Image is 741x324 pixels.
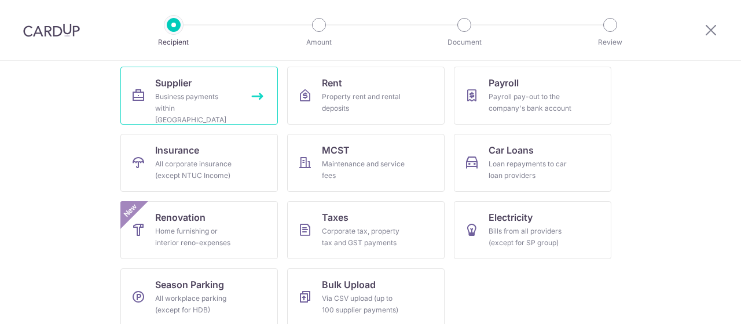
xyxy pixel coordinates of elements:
span: Electricity [489,210,533,224]
p: Amount [276,37,362,48]
span: Renovation [155,210,206,224]
span: Insurance [155,143,199,157]
img: CardUp [23,23,80,37]
p: Review [567,37,653,48]
div: All workplace parking (except for HDB) [155,293,239,316]
div: Home furnishing or interior reno-expenses [155,225,239,249]
div: Property rent and rental deposits [322,91,405,114]
span: Season Parking [155,278,224,292]
a: TaxesCorporate tax, property tax and GST payments [287,201,445,259]
a: InsuranceAll corporate insurance (except NTUC Income) [120,134,278,192]
span: Car Loans [489,143,534,157]
span: Bulk Upload [322,278,376,292]
a: RentProperty rent and rental deposits [287,67,445,125]
a: Car LoansLoan repayments to car loan providers [454,134,611,192]
span: Rent [322,76,342,90]
p: Recipient [131,37,217,48]
p: Document [421,37,507,48]
div: Bills from all providers (except for SP group) [489,225,572,249]
span: Payroll [489,76,519,90]
div: All corporate insurance (except NTUC Income) [155,158,239,181]
div: Via CSV upload (up to 100 supplier payments) [322,293,405,316]
div: Payroll pay-out to the company's bank account [489,91,572,114]
a: PayrollPayroll pay-out to the company's bank account [454,67,611,125]
span: New [121,201,140,220]
a: ElectricityBills from all providers (except for SP group) [454,201,611,259]
a: RenovationHome furnishing or interior reno-expensesNew [120,201,278,259]
span: Supplier [155,76,192,90]
div: Maintenance and service fees [322,158,405,181]
a: MCSTMaintenance and service fees [287,134,445,192]
div: Business payments within [GEOGRAPHIC_DATA] [155,91,239,126]
div: Corporate tax, property tax and GST payments [322,225,405,249]
span: Taxes [322,210,349,224]
div: Loan repayments to car loan providers [489,158,572,181]
a: SupplierBusiness payments within [GEOGRAPHIC_DATA] [120,67,278,125]
span: MCST [322,143,350,157]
